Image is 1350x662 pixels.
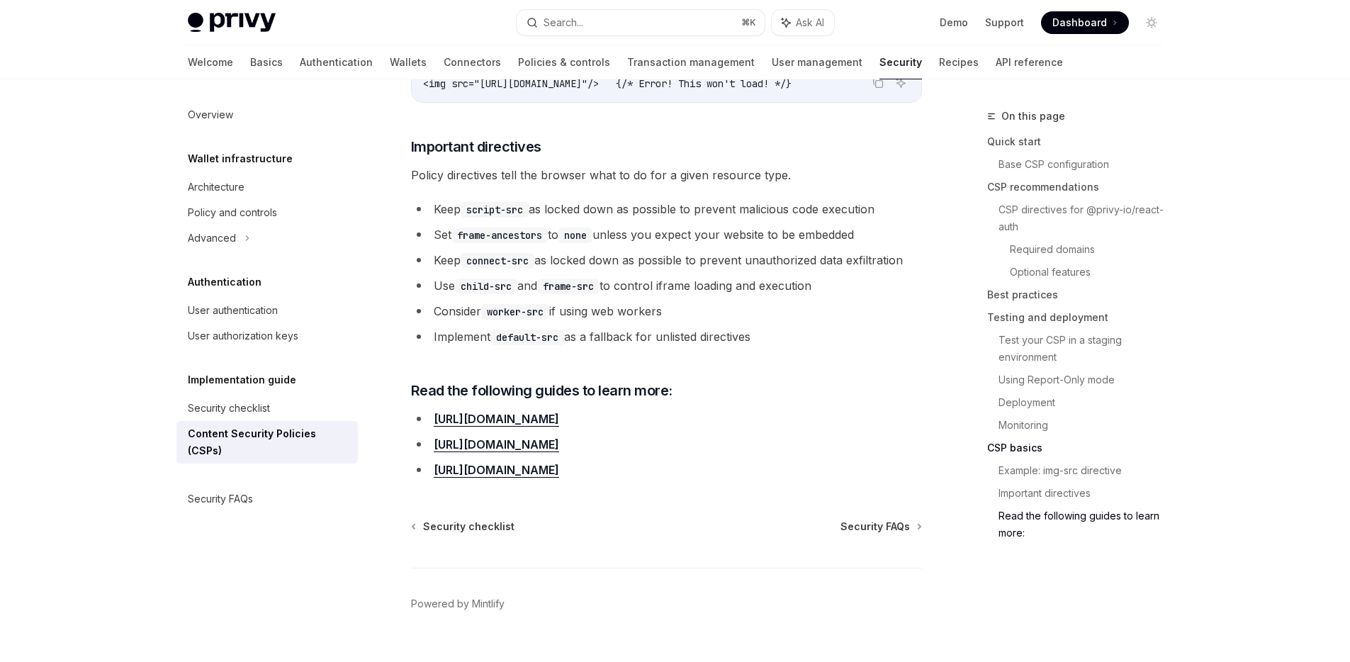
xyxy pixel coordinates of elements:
[411,199,922,219] li: Keep as locked down as possible to prevent malicious code execution
[455,279,517,294] code: child-src
[188,179,244,196] div: Architecture
[999,391,1174,414] a: Deployment
[987,176,1174,198] a: CSP recommendations
[188,302,278,319] div: User authentication
[188,327,298,344] div: User authorization keys
[411,301,922,321] li: Consider if using web workers
[772,45,862,79] a: User management
[434,437,559,452] a: [URL][DOMAIN_NAME]
[940,16,968,30] a: Demo
[987,437,1174,459] a: CSP basics
[176,174,358,200] a: Architecture
[987,306,1174,329] a: Testing and deployment
[451,228,548,243] code: frame-ancestors
[188,230,236,247] div: Advanced
[176,395,358,421] a: Security checklist
[999,329,1174,369] a: Test your CSP in a staging environment
[999,414,1174,437] a: Monitoring
[1052,16,1107,30] span: Dashboard
[1001,108,1065,125] span: On this page
[518,45,610,79] a: Policies & controls
[250,45,283,79] a: Basics
[176,102,358,128] a: Overview
[490,330,564,345] code: default-src
[999,482,1174,505] a: Important directives
[176,323,358,349] a: User authorization keys
[188,425,349,459] div: Content Security Policies (CSPs)
[188,45,233,79] a: Welcome
[411,250,922,270] li: Keep as locked down as possible to prevent unauthorized data exfiltration
[891,74,910,92] button: Ask AI
[461,253,534,269] code: connect-src
[188,150,293,167] h5: Wallet infrastructure
[300,45,373,79] a: Authentication
[188,204,277,221] div: Policy and controls
[796,16,824,30] span: Ask AI
[423,520,514,534] span: Security checklist
[188,400,270,417] div: Security checklist
[999,459,1174,482] a: Example: img-src directive
[461,202,529,218] code: script-src
[434,412,559,427] a: [URL][DOMAIN_NAME]
[411,225,922,245] li: Set to unless you expect your website to be embedded
[188,371,296,388] h5: Implementation guide
[939,45,979,79] a: Recipes
[411,276,922,296] li: Use and to control iframe loading and execution
[423,77,792,90] span: <img src="[URL][DOMAIN_NAME]"/> {/* Error! This won't load! */}
[1010,261,1174,284] a: Optional features
[188,490,253,507] div: Security FAQs
[411,597,505,611] a: Powered by Mintlify
[985,16,1024,30] a: Support
[869,74,887,92] button: Copy the contents from the code block
[741,17,756,28] span: ⌘ K
[434,463,559,478] a: [URL][DOMAIN_NAME]
[176,200,358,225] a: Policy and controls
[840,520,910,534] span: Security FAQs
[544,14,583,31] div: Search...
[879,45,922,79] a: Security
[176,486,358,512] a: Security FAQs
[411,165,922,185] span: Policy directives tell the browser what to do for a given resource type.
[1041,11,1129,34] a: Dashboard
[188,274,261,291] h5: Authentication
[176,298,358,323] a: User authentication
[411,327,922,347] li: Implement as a fallback for unlisted directives
[390,45,427,79] a: Wallets
[411,137,541,157] span: Important directives
[188,13,276,33] img: light logo
[558,228,592,243] code: none
[412,520,514,534] a: Security checklist
[772,10,834,35] button: Ask AI
[1010,238,1174,261] a: Required domains
[999,505,1174,544] a: Read the following guides to learn more:
[987,284,1174,306] a: Best practices
[1140,11,1163,34] button: Toggle dark mode
[999,198,1174,238] a: CSP directives for @privy-io/react-auth
[999,369,1174,391] a: Using Report-Only mode
[996,45,1063,79] a: API reference
[627,45,755,79] a: Transaction management
[987,130,1174,153] a: Quick start
[411,381,673,400] span: Read the following guides to learn more:
[517,10,765,35] button: Search...⌘K
[444,45,501,79] a: Connectors
[840,520,921,534] a: Security FAQs
[176,421,358,464] a: Content Security Policies (CSPs)
[481,304,549,320] code: worker-src
[537,279,600,294] code: frame-src
[999,153,1174,176] a: Base CSP configuration
[188,106,233,123] div: Overview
